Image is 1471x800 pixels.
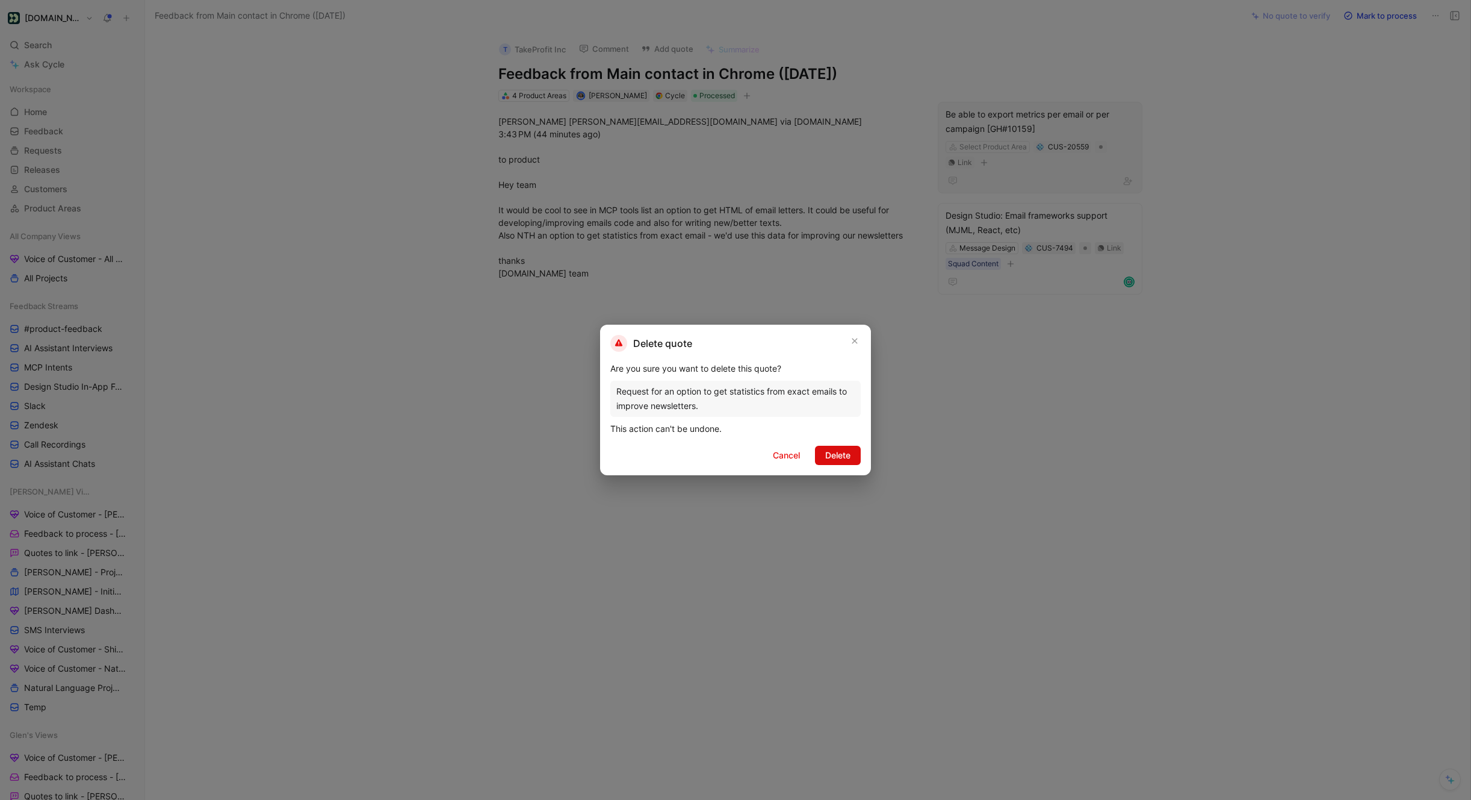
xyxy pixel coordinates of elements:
[610,361,861,436] div: Are you sure you want to delete this quote? This action can't be undone.
[610,335,692,352] h2: Delete quote
[763,446,810,465] button: Cancel
[825,448,850,463] span: Delete
[815,446,861,465] button: Delete
[773,448,800,463] span: Cancel
[616,384,855,413] div: Request for an option to get statistics from exact emails to improve newsletters.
